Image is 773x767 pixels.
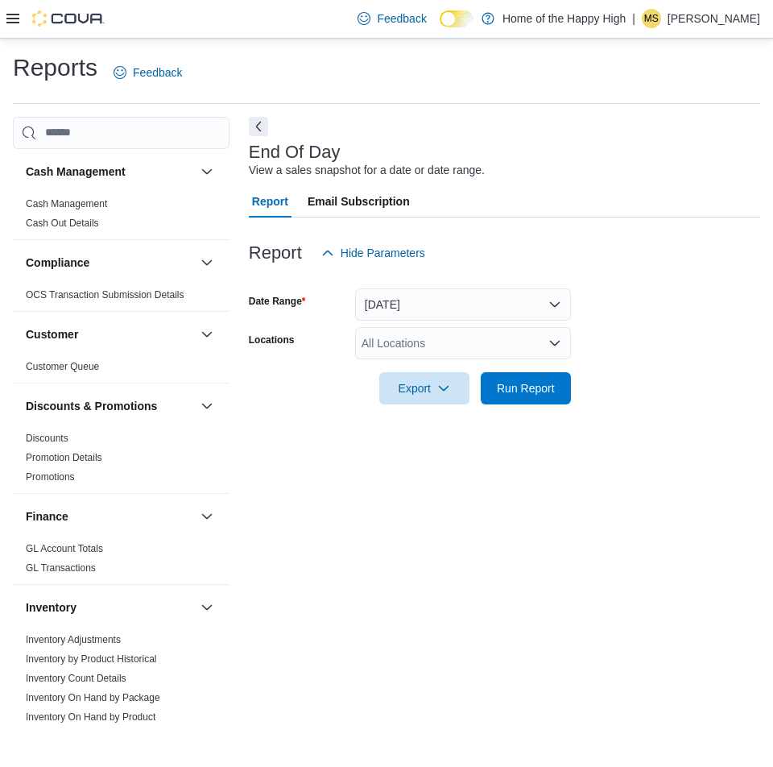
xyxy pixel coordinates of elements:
button: Finance [197,507,217,526]
div: Discounts & Promotions [13,429,229,493]
button: Cash Management [26,164,194,180]
button: Customer [26,326,194,342]
span: GL Account Totals [26,542,103,555]
button: Run Report [481,372,571,404]
input: Dark Mode [440,10,473,27]
span: Hide Parameters [341,245,425,261]
h3: Compliance [26,255,89,271]
span: Inventory by Product Historical [26,653,157,665]
h3: Inventory [26,599,76,616]
span: Inventory Count Details [26,672,126,685]
a: Cash Out Details [26,218,99,229]
button: Next [249,117,268,136]
span: Cash Management [26,197,107,210]
a: Inventory On Hand by Product [26,711,155,723]
label: Date Range [249,295,306,308]
span: MS [644,9,659,28]
span: Email Subscription [308,185,410,218]
button: Cash Management [197,162,217,181]
div: Compliance [13,285,229,311]
h3: Customer [26,326,78,342]
span: Inventory On Hand by Package [26,691,160,704]
a: GL Account Totals [26,543,103,554]
div: Cash Management [13,194,229,239]
button: Finance [26,508,194,524]
h3: Cash Management [26,164,126,180]
button: Inventory [26,599,194,616]
a: OCS Transaction Submission Details [26,289,184,301]
h1: Reports [13,52,97,84]
a: GL Transactions [26,562,96,574]
p: Home of the Happy High [502,9,626,28]
span: OCS Transaction Submission Details [26,288,184,301]
a: Discounts [26,433,68,444]
img: Cova [32,10,105,27]
h3: Report [249,243,302,263]
span: Inventory On Hand by Product [26,711,155,723]
span: Inventory Adjustments [26,633,121,646]
p: [PERSON_NAME] [668,9,760,28]
a: Inventory Adjustments [26,634,121,645]
h3: End Of Day [249,143,341,162]
button: Compliance [197,253,217,272]
button: Compliance [26,255,194,271]
button: Export [379,372,469,404]
a: Inventory Count Details [26,673,126,684]
div: Customer [13,357,229,383]
span: Run Report [497,380,555,396]
p: | [632,9,635,28]
button: Open list of options [548,337,561,350]
span: Discounts [26,432,68,445]
span: Feedback [133,64,182,81]
span: Dark Mode [440,27,440,28]
a: Promotions [26,471,75,483]
a: Promotion Details [26,452,102,463]
div: Finance [13,539,229,584]
div: View a sales snapshot for a date or date range. [249,162,485,179]
span: Feedback [377,10,426,27]
button: [DATE] [355,288,571,321]
button: Inventory [197,598,217,617]
span: Report [252,185,288,218]
a: Inventory by Product Historical [26,653,157,665]
a: Customer Queue [26,361,99,372]
a: Feedback [351,2,432,35]
a: Inventory On Hand by Package [26,692,160,703]
span: Customer Queue [26,360,99,373]
button: Customer [197,325,217,344]
h3: Discounts & Promotions [26,398,157,414]
div: Matthew Sanchez [642,9,661,28]
h3: Finance [26,508,68,524]
button: Discounts & Promotions [26,398,194,414]
span: Cash Out Details [26,217,99,230]
span: Promotions [26,471,75,483]
label: Locations [249,334,295,346]
span: Export [389,372,460,404]
button: Discounts & Promotions [197,396,217,416]
button: Hide Parameters [315,237,432,269]
span: Promotion Details [26,451,102,464]
span: GL Transactions [26,562,96,574]
a: Cash Management [26,198,107,209]
a: Feedback [107,56,188,89]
